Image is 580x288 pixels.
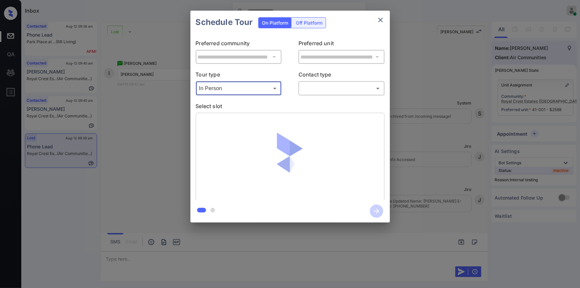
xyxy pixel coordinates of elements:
button: close [374,13,387,27]
h2: Schedule Tour [190,11,258,34]
p: Preferred unit [298,39,385,50]
button: btn-next [366,203,387,220]
img: loaderv1.7921fd1ed0a854f04152.gif [251,118,329,196]
div: In Person [197,83,280,94]
p: Tour type [196,71,282,81]
p: Select slot [196,102,385,113]
p: Preferred community [196,39,282,50]
p: Contact type [298,71,385,81]
div: Off Platform [292,18,326,28]
div: On Platform [259,18,291,28]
